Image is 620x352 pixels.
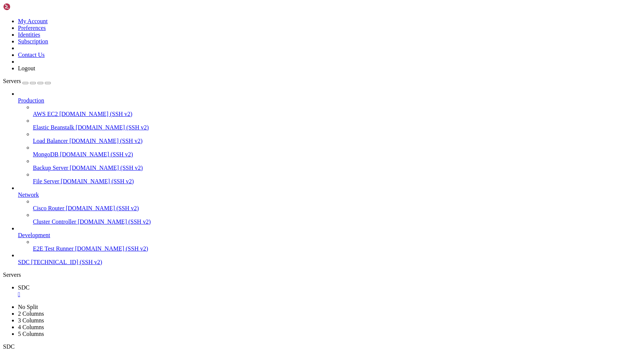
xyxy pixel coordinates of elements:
a: Contact Us [18,52,45,58]
a: Servers [3,78,51,84]
li: E2E Test Runner [DOMAIN_NAME] (SSH v2) [33,239,617,252]
a: AWS EC2 [DOMAIN_NAME] (SSH v2) [33,111,617,117]
li: File Server [DOMAIN_NAME] (SSH v2) [33,171,617,185]
span: [DOMAIN_NAME] (SSH v2) [61,178,134,184]
a: E2E Test Runner [DOMAIN_NAME] (SSH v2) [33,245,617,252]
span: SDC [18,284,30,291]
a: Cluster Controller [DOMAIN_NAME] (SSH v2) [33,218,617,225]
a: Identities [18,31,40,38]
span: Development [18,232,50,238]
a: 5 Columns [18,331,44,337]
a: Production [18,97,617,104]
li: Development [18,225,617,252]
span: [DOMAIN_NAME] (SSH v2) [76,124,149,131]
span: E2E Test Runner [33,245,74,252]
li: SDC [TECHNICAL_ID] (SSH v2) [18,252,617,266]
span: [DOMAIN_NAME] (SSH v2) [75,245,148,252]
a: Backup Server [DOMAIN_NAME] (SSH v2) [33,165,617,171]
span: Cluster Controller [33,218,76,225]
li: Elastic Beanstalk [DOMAIN_NAME] (SSH v2) [33,117,617,131]
x-row: Connecting [TECHNICAL_ID]... [3,3,523,9]
span: [DOMAIN_NAME] (SSH v2) [59,111,133,117]
span: SDC [18,259,30,265]
a: Subscription [18,38,48,45]
span: [DOMAIN_NAME] (SSH v2) [70,138,143,144]
span: [DOMAIN_NAME] (SSH v2) [60,151,133,157]
a: Preferences [18,25,46,31]
a: SDC [TECHNICAL_ID] (SSH v2) [18,259,617,266]
span: SDC [3,343,15,350]
a: 2 Columns [18,310,44,317]
li: Backup Server [DOMAIN_NAME] (SSH v2) [33,158,617,171]
li: Network [18,185,617,225]
a: 4 Columns [18,324,44,330]
span: Elastic Beanstalk [33,124,74,131]
a: No Split [18,304,38,310]
li: AWS EC2 [DOMAIN_NAME] (SSH v2) [33,104,617,117]
a: MongoDB [DOMAIN_NAME] (SSH v2) [33,151,617,158]
img: Shellngn [3,3,46,10]
span: Network [18,192,39,198]
span: Cisco Router [33,205,64,211]
span: Servers [3,78,21,84]
a: Network [18,192,617,198]
span: MongoDB [33,151,58,157]
span: [DOMAIN_NAME] (SSH v2) [66,205,139,211]
span: Backup Server [33,165,68,171]
a: Cisco Router [DOMAIN_NAME] (SSH v2) [33,205,617,212]
a: Load Balancer [DOMAIN_NAME] (SSH v2) [33,138,617,144]
a: 3 Columns [18,317,44,324]
span: [DOMAIN_NAME] (SSH v2) [70,165,143,171]
a:  [18,291,617,298]
a: Logout [18,65,35,71]
li: Cluster Controller [DOMAIN_NAME] (SSH v2) [33,212,617,225]
li: Cisco Router [DOMAIN_NAME] (SSH v2) [33,198,617,212]
span: Load Balancer [33,138,68,144]
span: File Server [33,178,59,184]
span: Production [18,97,44,104]
a: Development [18,232,617,239]
li: MongoDB [DOMAIN_NAME] (SSH v2) [33,144,617,158]
a: Elastic Beanstalk [DOMAIN_NAME] (SSH v2) [33,124,617,131]
span: [TECHNICAL_ID] (SSH v2) [31,259,102,265]
a: File Server [DOMAIN_NAME] (SSH v2) [33,178,617,185]
span: AWS EC2 [33,111,58,117]
div: Servers [3,272,617,278]
a: My Account [18,18,48,24]
div: (0, 1) [3,9,6,16]
span: [DOMAIN_NAME] (SSH v2) [78,218,151,225]
a: SDC [18,284,617,298]
li: Load Balancer [DOMAIN_NAME] (SSH v2) [33,131,617,144]
li: Production [18,91,617,185]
